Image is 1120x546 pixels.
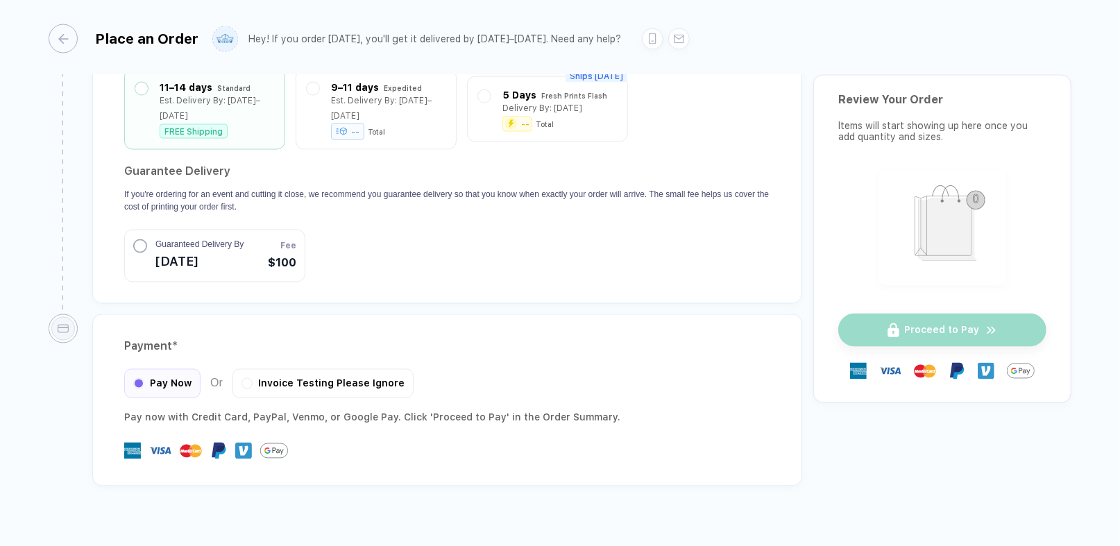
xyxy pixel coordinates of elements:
div: Standard [217,80,251,96]
img: express [124,443,141,459]
div: Pay now with Credit Card, PayPal , Venmo , or Google Pay. Click 'Proceed to Pay' in the Order Sum... [124,409,770,426]
div: Or [124,369,414,398]
div: Payment [124,336,770,358]
span: [DATE] [155,251,244,273]
div: Items will start showing up here once you add quantity and sizes. [838,120,1046,142]
div: 5 Days [502,87,536,103]
div: 9–11 days [331,80,379,95]
span: Pay Now [150,378,192,389]
div: Delivery By: [DATE] [502,101,582,116]
div: Expedited [384,80,422,96]
div: Total [536,120,554,128]
img: Venmo [235,443,252,459]
span: Invoice Testing Please Ignore [258,378,405,389]
img: Paypal [949,363,965,379]
p: If you're ordering for an event and cutting it close, we recommend you guarantee delivery so that... [124,188,770,213]
div: -- [521,120,529,128]
img: Paypal [210,443,227,459]
img: GPay [1007,357,1035,385]
div: Pay Now [124,369,201,398]
div: Invoice Testing Please Ignore [232,369,414,398]
span: Fee [280,240,296,253]
div: 11–14 days StandardEst. Delivery By: [DATE]–[DATE]FREE Shipping [135,80,274,139]
img: master-card [914,360,936,382]
h2: Guarantee Delivery [124,160,770,182]
div: 5 Days Fresh Prints FlashDelivery By: [DATE]--Total [478,87,617,131]
img: express [850,363,867,379]
div: Fresh Prints Flash [541,88,607,103]
span: $100 [268,255,296,272]
img: shopping_bag.png [885,176,1000,277]
div: 9–11 days ExpeditedEst. Delivery By: [DATE]–[DATE]--Total [307,80,446,139]
div: Place an Order [95,31,198,47]
button: Guaranteed Delivery By[DATE]Fee$100 [124,230,305,282]
img: visa [879,360,901,382]
img: GPay [260,437,288,465]
span: Guaranteed Delivery By [155,239,244,251]
img: master-card [180,440,202,462]
div: Est. Delivery By: [DATE]–[DATE] [160,93,274,123]
div: Review Your Order [838,93,1046,106]
div: -- [331,123,364,140]
div: FREE Shipping [160,124,228,139]
img: Venmo [978,363,994,379]
span: Ships [DATE] [566,70,627,83]
div: Est. Delivery By: [DATE]–[DATE] [331,93,446,123]
img: user profile [213,27,237,51]
img: visa [149,440,171,462]
div: Total [368,128,386,136]
div: 11–14 days [160,80,212,95]
div: Hey! If you order [DATE], you'll get it delivered by [DATE]–[DATE]. Need any help? [248,33,621,45]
